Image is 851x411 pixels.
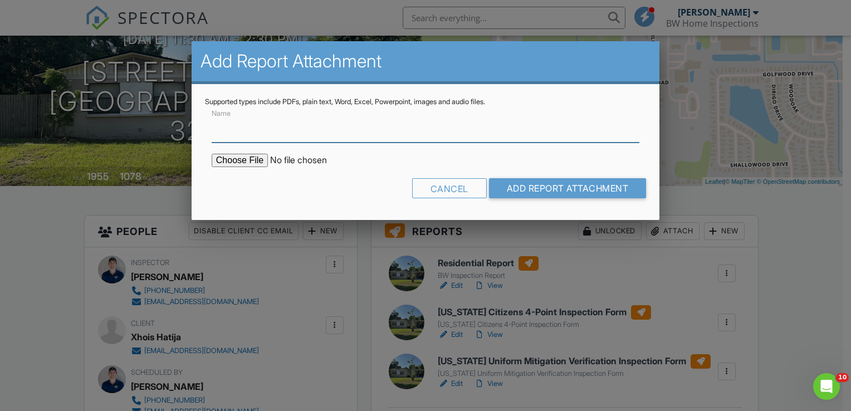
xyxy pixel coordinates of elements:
[212,109,231,119] label: Name
[489,178,647,198] input: Add Report Attachment
[200,50,651,72] h2: Add Report Attachment
[412,178,487,198] div: Cancel
[836,373,849,382] span: 10
[813,373,840,400] iframe: Intercom live chat
[205,97,646,106] div: Supported types include PDFs, plain text, Word, Excel, Powerpoint, images and audio files.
